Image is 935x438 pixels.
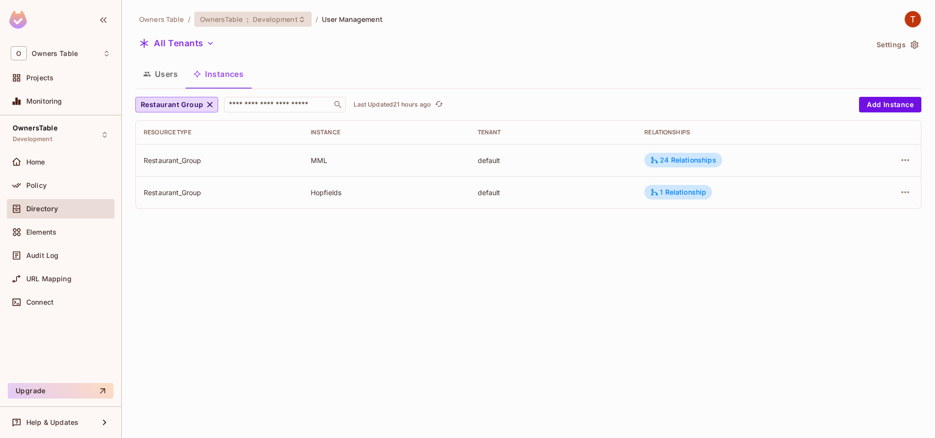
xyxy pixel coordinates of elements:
li: / [316,15,318,24]
button: refresh [433,99,445,110]
button: Restaurant Group [135,97,218,112]
div: Relationships [644,128,841,136]
span: Home [26,158,45,166]
li: / [188,15,190,24]
span: Click to refresh data [431,99,445,110]
div: Hopfields [311,188,462,197]
button: Instances [186,62,251,86]
span: Help & Updates [26,419,78,426]
span: refresh [435,100,443,109]
div: Tenant [478,128,629,136]
button: All Tenants [135,36,218,51]
span: Restaurant Group [141,99,203,111]
span: the active workspace [139,15,184,24]
span: OwnersTable [13,124,57,132]
p: Last Updated 21 hours ago [354,101,431,109]
span: Policy [26,182,47,189]
span: Connect [26,298,54,306]
div: Restaurant_Group [144,156,295,165]
span: Projects [26,74,54,82]
button: Upgrade [8,383,113,399]
span: Audit Log [26,252,58,259]
button: Users [135,62,186,86]
span: URL Mapping [26,275,72,283]
span: Elements [26,228,56,236]
img: TableSteaks Development [905,11,921,27]
span: : [246,16,249,23]
div: default [478,188,629,197]
span: User Management [322,15,383,24]
span: Development [13,135,52,143]
div: Resource type [144,128,295,136]
span: Development [253,15,298,24]
div: 24 Relationships [650,156,716,164]
div: Restaurant_Group [144,188,295,197]
button: Add Instance [859,97,921,112]
span: Directory [26,205,58,213]
span: Workspace: Owners Table [32,50,78,57]
span: OwnersTable [200,15,243,24]
span: Monitoring [26,97,62,105]
span: O [11,46,27,60]
div: Instance [311,128,462,136]
div: MML [311,156,462,165]
img: SReyMgAAAABJRU5ErkJggg== [9,11,27,29]
div: 1 Relationship [650,188,706,197]
div: default [478,156,629,165]
button: Settings [873,37,921,53]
